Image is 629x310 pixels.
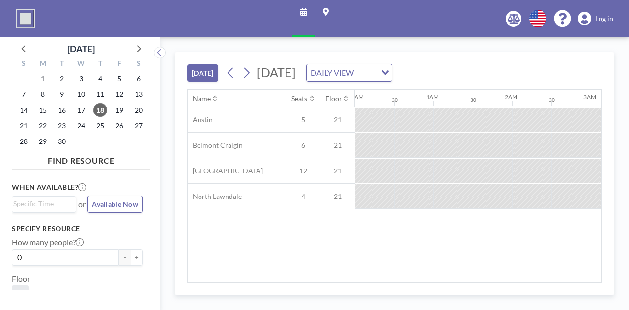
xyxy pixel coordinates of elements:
div: 2AM [505,93,517,101]
span: Saturday, September 27, 2025 [132,119,145,133]
span: Wednesday, September 24, 2025 [74,119,88,133]
span: Friday, September 5, 2025 [113,72,126,85]
span: DAILY VIEW [309,66,356,79]
span: Sunday, September 21, 2025 [17,119,30,133]
input: Search for option [357,66,375,79]
span: 21 [320,167,355,175]
div: 3AM [583,93,596,101]
h4: FIND RESOURCE [12,152,150,166]
span: Saturday, September 20, 2025 [132,103,145,117]
span: Thursday, September 11, 2025 [93,87,107,101]
span: [DATE] [257,65,296,80]
div: Name [193,94,211,103]
h3: Specify resource [12,225,143,233]
span: Austin [188,115,213,124]
span: Tuesday, September 16, 2025 [55,103,69,117]
span: Thursday, September 4, 2025 [93,72,107,85]
div: 30 [549,97,555,103]
span: Sunday, September 7, 2025 [17,87,30,101]
span: North Lawndale [188,192,242,201]
span: Wednesday, September 10, 2025 [74,87,88,101]
span: Tuesday, September 23, 2025 [55,119,69,133]
span: or [78,199,86,209]
span: [GEOGRAPHIC_DATA] [188,167,263,175]
span: 5 [286,115,320,124]
div: W [72,58,91,71]
span: Monday, September 22, 2025 [36,119,50,133]
div: S [129,58,148,71]
div: 12AM [347,93,364,101]
div: S [14,58,33,71]
span: Saturday, September 6, 2025 [132,72,145,85]
span: 21 [320,115,355,124]
span: Monday, September 8, 2025 [36,87,50,101]
div: 30 [392,97,398,103]
span: Wednesday, September 3, 2025 [74,72,88,85]
span: Friday, September 12, 2025 [113,87,126,101]
button: - [119,249,131,266]
span: 12 [286,167,320,175]
span: 21 [16,289,25,299]
button: Available Now [87,196,143,213]
span: Wednesday, September 17, 2025 [74,103,88,117]
button: [DATE] [187,64,218,82]
a: Log in [578,12,613,26]
div: 1AM [426,93,439,101]
span: 6 [286,141,320,150]
span: Belmont Craigin [188,141,243,150]
span: Sunday, September 28, 2025 [17,135,30,148]
span: 21 [320,192,355,201]
div: Search for option [307,64,392,81]
img: organization-logo [16,9,35,28]
div: 30 [470,97,476,103]
span: Tuesday, September 9, 2025 [55,87,69,101]
span: Log in [595,14,613,23]
span: Sunday, September 14, 2025 [17,103,30,117]
span: Monday, September 29, 2025 [36,135,50,148]
span: Tuesday, September 30, 2025 [55,135,69,148]
button: + [131,249,143,266]
div: Search for option [12,197,76,211]
span: Thursday, September 18, 2025 [93,103,107,117]
div: [DATE] [67,42,95,56]
span: Monday, September 1, 2025 [36,72,50,85]
label: How many people? [12,237,84,247]
span: Monday, September 15, 2025 [36,103,50,117]
div: T [53,58,72,71]
span: Available Now [92,200,138,208]
div: M [33,58,53,71]
span: 21 [320,141,355,150]
div: Seats [291,94,307,103]
div: F [110,58,129,71]
span: Thursday, September 25, 2025 [93,119,107,133]
span: Saturday, September 13, 2025 [132,87,145,101]
label: Floor [12,274,30,283]
span: 4 [286,192,320,201]
div: Floor [325,94,342,103]
span: Tuesday, September 2, 2025 [55,72,69,85]
div: T [90,58,110,71]
span: Friday, September 26, 2025 [113,119,126,133]
input: Search for option [13,198,70,209]
span: Friday, September 19, 2025 [113,103,126,117]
